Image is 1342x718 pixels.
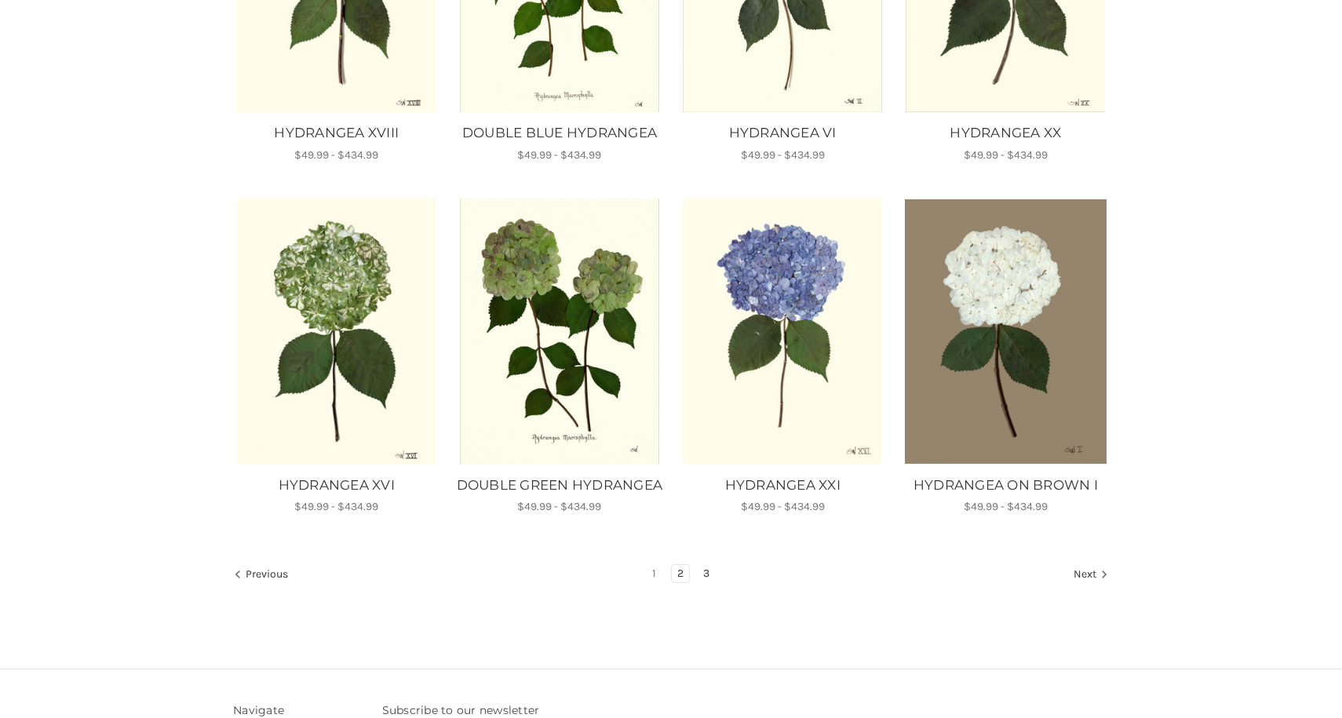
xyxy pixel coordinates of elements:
[458,199,660,465] a: DOUBLE GREEN HYDRANGEA, Price range from $49.99 to $434.99
[964,500,1048,513] span: $49.99 - $434.99
[682,199,884,465] img: Unframed
[680,476,886,496] a: HYDRANGEA XXI, Price range from $49.99 to $434.99
[233,123,439,144] a: HYDRANGEA XVIII, Price range from $49.99 to $434.99
[294,148,378,162] span: $49.99 - $434.99
[647,565,662,582] a: Page 1 of 3
[741,500,825,513] span: $49.99 - $434.99
[233,476,439,496] a: HYDRANGEA XVI, Price range from $49.99 to $434.99
[235,199,437,465] a: HYDRANGEA XVI, Price range from $49.99 to $434.99
[682,199,884,465] a: HYDRANGEA XXI, Price range from $49.99 to $434.99
[234,565,294,585] a: Previous
[903,476,1109,496] a: HYDRANGEA ON BROWN I, Price range from $49.99 to $434.99
[903,123,1109,144] a: HYDRANGEA XX, Price range from $49.99 to $434.99
[698,565,715,582] a: Page 3 of 3
[672,565,689,582] a: Page 2 of 3
[905,199,1107,465] a: HYDRANGEA ON BROWN I, Price range from $49.99 to $434.99
[741,148,825,162] span: $49.99 - $434.99
[456,476,662,496] a: DOUBLE GREEN HYDRANGEA, Price range from $49.99 to $434.99
[458,199,660,465] img: Unframed
[235,199,437,465] img: Unframed
[233,564,1109,586] nav: pagination
[517,148,601,162] span: $49.99 - $434.99
[964,148,1048,162] span: $49.99 - $434.99
[456,123,662,144] a: DOUBLE BLUE HYDRANGEA, Price range from $49.99 to $434.99
[294,500,378,513] span: $49.99 - $434.99
[517,500,601,513] span: $49.99 - $434.99
[1068,565,1108,585] a: Next
[680,123,886,144] a: HYDRANGEA VI, Price range from $49.99 to $434.99
[905,199,1107,464] img: Unframed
